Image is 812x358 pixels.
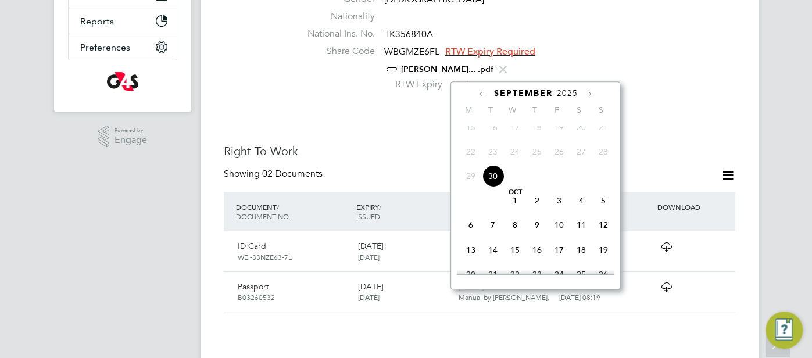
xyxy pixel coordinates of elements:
label: National Ins. No. [294,28,375,40]
button: Engage Resource Center [766,312,803,349]
span: 9 [526,214,548,236]
span: 29 [460,165,482,187]
span: RTW Expiry Required [445,46,535,58]
span: / [277,202,279,212]
span: 15 [460,116,482,138]
span: 19 [592,239,614,261]
span: 2 [526,189,548,212]
span: 11 [570,214,592,236]
span: 10 [548,214,570,236]
span: 25 [570,263,592,285]
img: g4s-logo-retina.png [107,72,138,91]
button: Reports [69,8,177,34]
span: 13 [460,239,482,261]
span: W [501,105,523,115]
span: 22 [504,263,526,285]
span: 7 [482,214,504,236]
div: EXPIRY [353,196,454,227]
span: Manual by [PERSON_NAME]. [459,292,549,302]
span: 16 [526,239,548,261]
span: ISSUED [356,212,380,221]
span: 4 [570,189,592,212]
span: [DATE] 08:19 [559,292,600,302]
span: T [523,105,545,115]
span: 21 [592,116,614,138]
span: 27 [570,141,592,163]
div: DOCUMENT [233,196,353,227]
span: 19 [548,116,570,138]
span: [DATE] [358,292,380,302]
span: 12 [592,214,614,236]
span: Reports [80,16,114,27]
span: 28 [592,141,614,163]
span: 30 [482,165,504,187]
span: 8 [504,214,526,236]
span: S [567,105,589,115]
span: 26 [592,263,614,285]
span: 24 [504,141,526,163]
span: 26 [548,141,570,163]
input: Select one [452,77,534,94]
span: 22 [460,141,482,163]
span: 3 [548,189,570,212]
span: 1 [504,189,526,212]
span: F [545,105,567,115]
a: Powered byEngage [98,126,147,148]
span: 17 [504,116,526,138]
span: Preferences [80,42,130,53]
div: DOWNLOAD [654,196,735,217]
span: 14 [482,239,504,261]
span: 02 Documents [262,168,323,180]
span: TK356840A [384,28,433,40]
span: [DATE] [358,252,380,262]
span: 18 [570,239,592,261]
span: 18 [526,116,548,138]
span: 20 [460,263,482,285]
span: Oct [504,189,526,195]
div: Passport [233,277,353,307]
div: ID Card [233,236,353,266]
label: Nationality [294,10,375,23]
span: 6 [460,214,482,236]
a: [PERSON_NAME]... .pdf [401,65,493,74]
div: Showing [224,168,325,180]
span: S [589,105,611,115]
span: B03260532 [238,292,275,302]
span: Powered by [115,126,147,135]
a: Go to home page [68,72,177,91]
span: DOCUMENT NO. [236,212,291,221]
span: 25 [526,141,548,163]
div: [DATE] [353,277,454,307]
span: 20 [570,116,592,138]
span: 23 [526,263,548,285]
div: [DATE] [454,277,555,307]
span: M [457,105,479,115]
span: 17 [548,239,570,261]
span: 24 [548,263,570,285]
span: 23 [482,141,504,163]
span: T [479,105,501,115]
span: 21 [482,263,504,285]
button: Preferences [69,34,177,60]
h3: Right To Work [224,144,735,159]
label: Share Code [294,45,375,58]
span: WE -33NZE63-7L [238,252,292,262]
label: RTW Expiry [384,78,442,91]
span: 16 [482,116,504,138]
span: WBGMZE6FL [384,46,439,58]
span: 15 [504,239,526,261]
div: [DATE] [353,236,454,266]
span: / [379,202,381,212]
span: September [493,88,552,98]
span: Engage [115,135,147,145]
span: 5 [592,189,614,212]
span: 2025 [556,88,577,98]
